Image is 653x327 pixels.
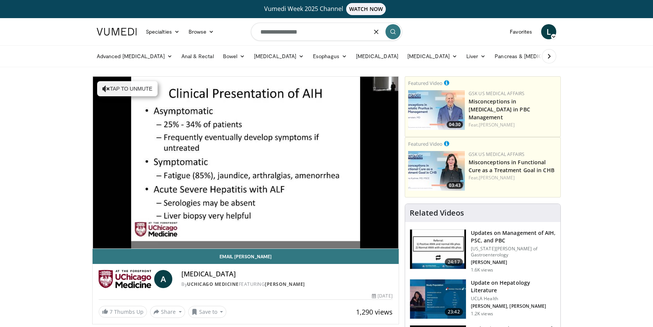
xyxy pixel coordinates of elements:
a: [MEDICAL_DATA] [249,49,308,64]
span: 23:42 [445,308,463,316]
span: 03:43 [447,182,463,189]
img: UChicago Medicine [99,270,151,288]
a: Advanced [MEDICAL_DATA] [92,49,177,64]
p: [PERSON_NAME] [471,259,556,265]
input: Search topics, interventions [251,23,402,41]
a: Bowel [218,49,249,64]
span: 04:30 [447,121,463,128]
img: 946a363f-977e-482f-b70f-f1516cc744c3.jpg.150x105_q85_crop-smart_upscale.jpg [408,151,465,191]
a: GSK US Medical Affairs [469,90,525,97]
a: Misconceptions in Functional Cure as a Treatment Goal in CHB [469,159,554,174]
h4: Related Videos [410,208,464,217]
img: 9eceac60-18e4-436c-a9a7-f328124018a2.150x105_q85_crop-smart_upscale.jpg [410,279,466,319]
a: 24:17 Updates on Management of AIH, PSC, and PBC [US_STATE][PERSON_NAME] of Gastroenterology [PER... [410,229,556,273]
span: 7 [110,308,113,315]
a: L [541,24,556,39]
span: 1,290 views [356,307,393,316]
button: Tap to unmute [97,81,158,96]
a: Esophagus [308,49,351,64]
a: Specialties [141,24,184,39]
a: Misconceptions in [MEDICAL_DATA] in PBC Management [469,98,530,121]
img: aa8aa058-1558-4842-8c0c-0d4d7a40e65d.jpg.150x105_q85_crop-smart_upscale.jpg [408,90,465,130]
p: [US_STATE][PERSON_NAME] of Gastroenterology [471,246,556,258]
div: [DATE] [372,293,392,299]
a: Pancreas & [MEDICAL_DATA] [490,49,579,64]
button: Share [150,306,185,318]
a: Vumedi Week 2025 ChannelWATCH NOW [98,3,555,15]
a: Anal & Rectal [177,49,218,64]
a: [PERSON_NAME] [479,122,515,128]
div: Feat. [469,174,557,181]
p: 1.6K views [471,267,493,273]
a: 04:30 [408,90,465,130]
span: 24:17 [445,258,463,266]
p: [PERSON_NAME], [PERSON_NAME] [471,303,556,309]
video-js: Video Player [93,77,399,249]
h4: [MEDICAL_DATA] [181,270,393,278]
a: GSK US Medical Affairs [469,151,525,157]
a: Liver [462,49,490,64]
a: Favorites [505,24,537,39]
p: 1.2K views [471,311,493,317]
img: VuMedi Logo [97,28,137,35]
small: Featured Video [408,140,443,147]
a: [MEDICAL_DATA] [403,49,462,64]
h3: Updates on Management of AIH, PSC, and PBC [471,229,556,244]
button: Save to [188,306,227,318]
p: UCLA Health [471,296,556,302]
a: A [154,270,172,288]
a: 7 Thumbs Up [99,306,147,318]
span: WATCH NOW [346,3,386,15]
a: [PERSON_NAME] [479,174,515,181]
a: Browse [184,24,219,39]
a: [PERSON_NAME] [265,281,305,287]
a: UChicago Medicine [187,281,239,287]
a: Email [PERSON_NAME] [93,249,399,264]
div: Feat. [469,122,557,128]
div: By FEATURING [181,281,393,288]
img: a5aae1fc-8e42-41a7-b335-944941d05944.150x105_q85_crop-smart_upscale.jpg [410,230,466,269]
h3: Update on Hepatology Literature [471,279,556,294]
a: [MEDICAL_DATA] [351,49,403,64]
a: 03:43 [408,151,465,191]
a: 23:42 Update on Hepatology Literature UCLA Health [PERSON_NAME], [PERSON_NAME] 1.2K views [410,279,556,319]
small: Featured Video [408,80,443,86]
